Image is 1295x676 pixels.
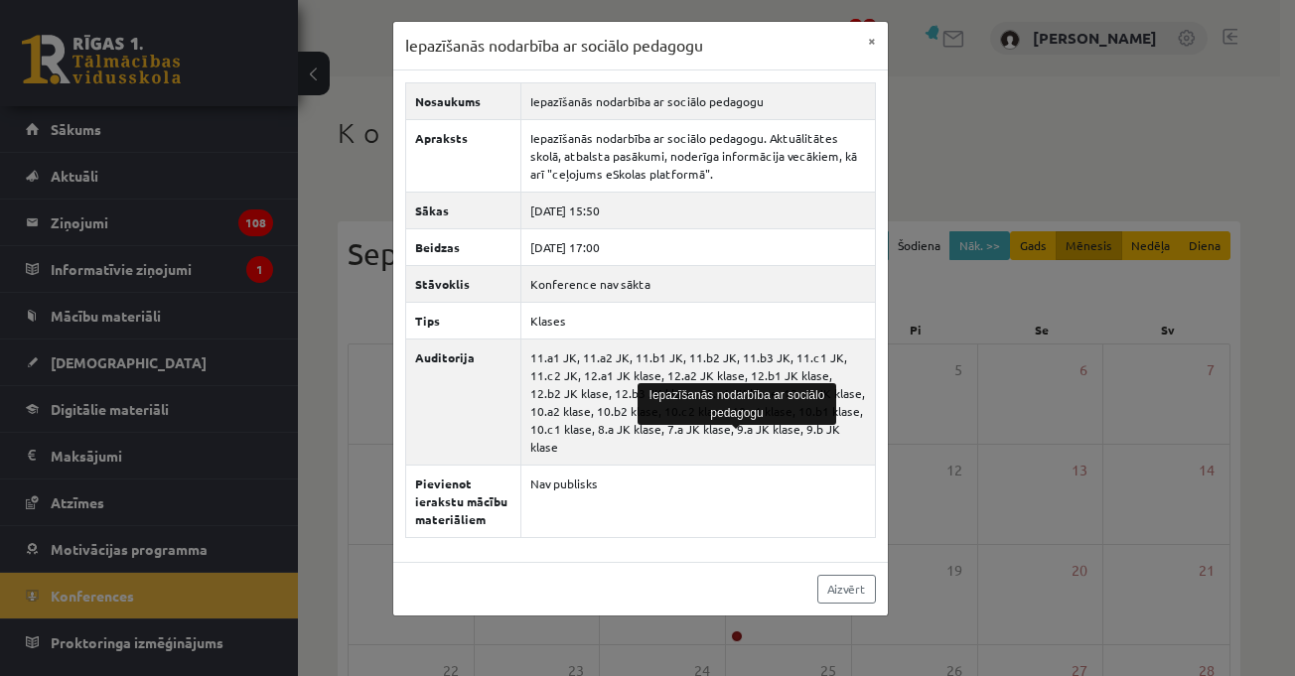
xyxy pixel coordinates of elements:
[405,338,520,465] th: Auditorija
[520,119,875,192] td: Iepazīšanās nodarbība ar sociālo pedagogu. Aktuālitātes skolā, atbalsta pasākumi, noderīga inform...
[405,82,520,119] th: Nosaukums
[817,575,876,604] a: Aizvērt
[405,465,520,537] th: Pievienot ierakstu mācību materiāliem
[405,34,703,58] h3: Iepazīšanās nodarbība ar sociālo pedagogu
[520,265,875,302] td: Konference nav sākta
[520,338,875,465] td: 11.a1 JK, 11.a2 JK, 11.b1 JK, 11.b2 JK, 11.b3 JK, 11.c1 JK, 11.c2 JK, 12.a1 JK klase, 12.a2 JK kl...
[520,302,875,338] td: Klases
[520,465,875,537] td: Nav publisks
[405,228,520,265] th: Beidzas
[856,22,888,60] button: ×
[405,265,520,302] th: Stāvoklis
[520,228,875,265] td: [DATE] 17:00
[520,192,875,228] td: [DATE] 15:50
[405,119,520,192] th: Apraksts
[638,383,836,425] div: Iepazīšanās nodarbība ar sociālo pedagogu
[520,82,875,119] td: Iepazīšanās nodarbība ar sociālo pedagogu
[405,302,520,338] th: Tips
[405,192,520,228] th: Sākas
